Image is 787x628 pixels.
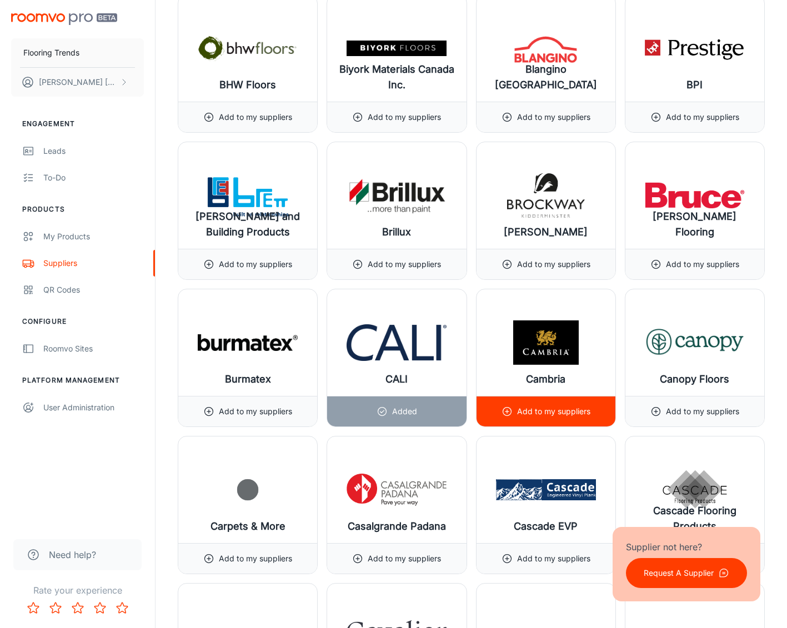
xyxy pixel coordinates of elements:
[526,371,565,387] h6: Cambria
[634,209,755,240] h6: [PERSON_NAME] Flooring
[43,172,144,184] div: To-do
[49,548,96,561] span: Need help?
[198,320,298,365] img: Burmatex
[187,209,308,240] h6: [PERSON_NAME] and Building Products
[645,173,745,218] img: Bruce Flooring
[348,519,446,534] h6: Casalgrande Padana
[225,371,271,387] h6: Burmatex
[517,258,590,270] p: Add to my suppliers
[514,519,578,534] h6: Cascade EVP
[517,552,590,565] p: Add to my suppliers
[485,62,606,93] h6: Blangino [GEOGRAPHIC_DATA]
[347,26,447,71] img: Biyork Materials Canada Inc.
[219,552,292,565] p: Add to my suppliers
[517,111,590,123] p: Add to my suppliers
[496,468,596,512] img: Cascade EVP
[644,567,714,579] p: Request A Supplier
[686,77,703,93] h6: BPI
[198,468,298,512] img: Carpets & More
[645,320,745,365] img: Canopy Floors
[219,77,276,93] h6: BHW Floors
[496,173,596,218] img: Brockway
[382,224,411,240] h6: Brillux
[198,173,298,218] img: Brett Landscaping and Building Products
[22,597,44,619] button: Rate 1 star
[385,371,408,387] h6: CALI
[368,111,441,123] p: Add to my suppliers
[368,258,441,270] p: Add to my suppliers
[626,540,747,554] p: Supplier not here?
[634,503,755,534] h6: Cascade Flooring Products
[347,468,447,512] img: Casalgrande Padana
[219,111,292,123] p: Add to my suppliers
[496,320,596,365] img: Cambria
[666,111,739,123] p: Add to my suppliers
[89,597,111,619] button: Rate 4 star
[645,26,745,71] img: BPI
[11,38,144,67] button: Flooring Trends
[368,552,441,565] p: Add to my suppliers
[9,584,146,597] p: Rate your experience
[111,597,133,619] button: Rate 5 star
[39,76,117,88] p: [PERSON_NAME] [PERSON_NAME]
[11,13,117,25] img: Roomvo PRO Beta
[43,145,144,157] div: Leads
[626,558,747,588] button: Request A Supplier
[198,26,298,71] img: BHW Floors
[496,26,596,71] img: Blangino Argentina
[43,284,144,296] div: QR Codes
[666,258,739,270] p: Add to my suppliers
[219,405,292,418] p: Add to my suppliers
[666,405,739,418] p: Add to my suppliers
[645,468,745,512] img: Cascade Flooring Products
[11,68,144,97] button: [PERSON_NAME] [PERSON_NAME]
[660,371,729,387] h6: Canopy Floors
[43,343,144,355] div: Roomvo Sites
[43,230,144,243] div: My Products
[67,597,89,619] button: Rate 3 star
[43,401,144,414] div: User Administration
[44,597,67,619] button: Rate 2 star
[504,224,588,240] h6: [PERSON_NAME]
[347,173,447,218] img: Brillux
[23,47,79,59] p: Flooring Trends
[347,320,447,365] img: CALI
[43,257,144,269] div: Suppliers
[517,405,590,418] p: Add to my suppliers
[336,62,457,93] h6: Biyork Materials Canada Inc.
[392,405,417,418] p: Added
[219,258,292,270] p: Add to my suppliers
[210,519,285,534] h6: Carpets & More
